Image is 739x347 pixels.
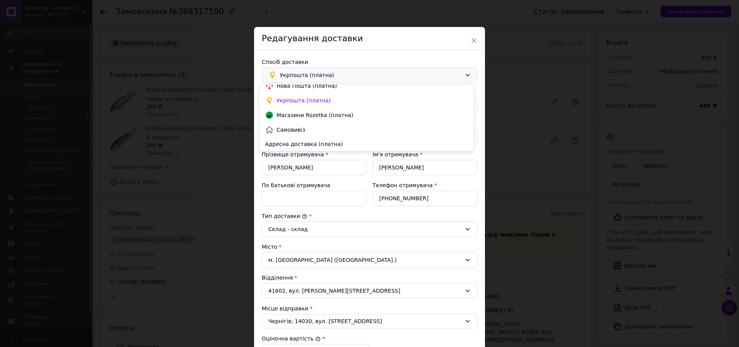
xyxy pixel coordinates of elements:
[373,151,418,158] label: Ім'я отримувача
[262,335,321,342] label: Оціночна вартість
[262,212,477,220] div: Тип доставки
[262,151,324,158] label: Прізвище отримувача
[265,140,468,148] span: Адресна доставка (платна)
[262,58,477,66] div: Спосіб доставки
[262,252,477,268] div: м. [GEOGRAPHIC_DATA] ([GEOGRAPHIC_DATA].)
[280,71,461,79] span: Укрпошта (платна)
[373,191,477,206] input: +380
[262,274,477,282] div: Відділення
[470,34,477,47] span: ×
[373,182,433,188] label: Телефон отримувача
[268,317,461,325] span: Чернігів; 14030, вул. [STREET_ADDRESS]
[254,27,485,50] div: Редагування доставки
[277,126,468,134] span: Самовивіз
[262,283,477,298] div: 41602, вул. [PERSON_NAME][STREET_ADDRESS]
[277,97,468,104] span: Укрпошта (платна)
[262,305,477,312] div: Місце відправки
[262,243,477,251] div: Місто
[262,182,330,188] label: По батькові отримувача
[277,111,468,119] span: Магазини Rozetka (платна)
[268,225,461,233] div: Склад - склад
[277,82,468,90] span: Нова Пошта (платна)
